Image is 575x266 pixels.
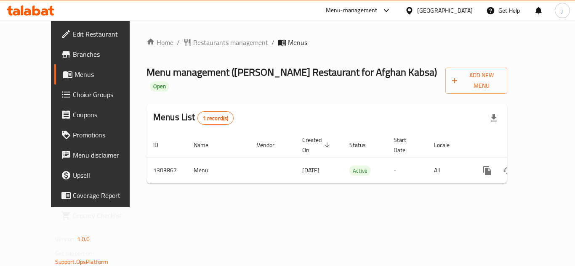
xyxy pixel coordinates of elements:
[55,234,76,245] span: Version:
[302,135,333,155] span: Created On
[417,6,473,15] div: [GEOGRAPHIC_DATA]
[73,190,140,200] span: Coverage Report
[272,37,274,47] li: /
[146,158,187,183] td: 1303867
[75,69,140,79] span: Menus
[54,105,147,125] a: Coupons
[146,37,173,47] a: Home
[434,140,461,150] span: Locale
[150,83,169,90] span: Open
[73,150,140,160] span: Menu disclaimer
[146,63,437,82] span: Menu management ( [PERSON_NAME] Restaurant for Afghan Kabsa )
[54,44,147,64] a: Branches
[73,211,140,221] span: Grocery Checklist
[427,158,471,183] td: All
[193,37,268,47] span: Restaurants management
[187,158,250,183] td: Menu
[77,234,90,245] span: 1.0.0
[54,84,147,105] a: Choice Groups
[349,140,377,150] span: Status
[73,90,140,100] span: Choice Groups
[73,29,140,39] span: Edit Restaurant
[477,161,498,181] button: more
[326,5,378,16] div: Menu-management
[146,132,565,184] table: enhanced table
[484,108,504,128] div: Export file
[445,68,508,94] button: Add New Menu
[194,140,219,150] span: Name
[54,205,147,226] a: Grocery Checklist
[394,135,417,155] span: Start Date
[198,114,234,122] span: 1 record(s)
[54,64,147,84] a: Menus
[54,185,147,205] a: Coverage Report
[302,165,319,176] span: [DATE]
[150,82,169,92] div: Open
[177,37,180,47] li: /
[153,111,234,125] h2: Menus List
[562,6,563,15] span: j
[257,140,285,150] span: Vendor
[349,166,371,176] span: Active
[54,125,147,145] a: Promotions
[146,37,507,47] nav: breadcrumb
[288,37,307,47] span: Menus
[183,37,268,47] a: Restaurants management
[73,110,140,120] span: Coupons
[452,70,501,91] span: Add New Menu
[54,145,147,165] a: Menu disclaimer
[471,132,565,158] th: Actions
[54,24,147,44] a: Edit Restaurant
[73,130,140,140] span: Promotions
[73,49,140,59] span: Branches
[153,140,169,150] span: ID
[54,165,147,185] a: Upsell
[197,111,234,125] div: Total records count
[55,248,94,259] span: Get support on:
[73,170,140,180] span: Upsell
[387,158,427,183] td: -
[498,161,518,181] button: Change Status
